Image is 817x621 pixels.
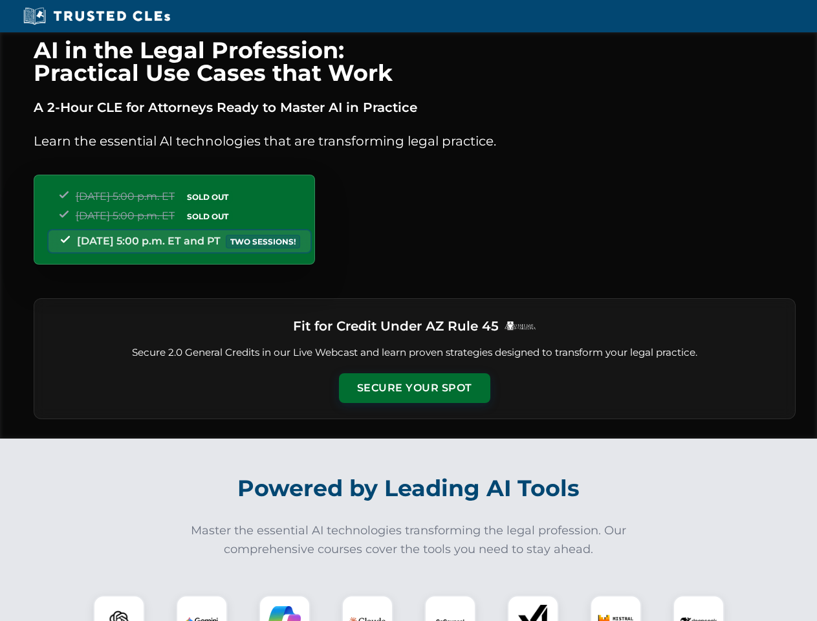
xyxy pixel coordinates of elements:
[293,314,499,338] h3: Fit for Credit Under AZ Rule 45
[76,210,175,222] span: [DATE] 5:00 p.m. ET
[50,466,767,511] h2: Powered by Leading AI Tools
[339,373,490,403] button: Secure Your Spot
[50,345,779,360] p: Secure 2.0 General Credits in our Live Webcast and learn proven strategies designed to transform ...
[182,210,233,223] span: SOLD OUT
[34,131,796,151] p: Learn the essential AI technologies that are transforming legal practice.
[19,6,174,26] img: Trusted CLEs
[182,521,635,559] p: Master the essential AI technologies transforming the legal profession. Our comprehensive courses...
[76,190,175,202] span: [DATE] 5:00 p.m. ET
[34,97,796,118] p: A 2-Hour CLE for Attorneys Ready to Master AI in Practice
[34,39,796,84] h1: AI in the Legal Profession: Practical Use Cases that Work
[182,190,233,204] span: SOLD OUT
[504,321,536,331] img: Logo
